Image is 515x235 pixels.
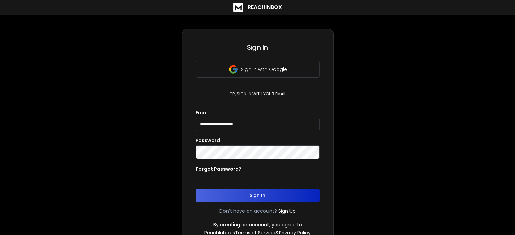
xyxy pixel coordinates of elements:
[196,138,220,143] label: Password
[227,91,289,97] p: or, sign in with your email
[196,61,320,78] button: Sign in with Google
[278,208,296,214] a: Sign Up
[219,208,277,214] p: Don't have an account?
[241,66,287,73] p: Sign in with Google
[196,166,241,172] p: Forgot Password?
[196,189,320,202] button: Sign In
[213,221,302,228] p: By creating an account, you agree to
[196,110,209,115] label: Email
